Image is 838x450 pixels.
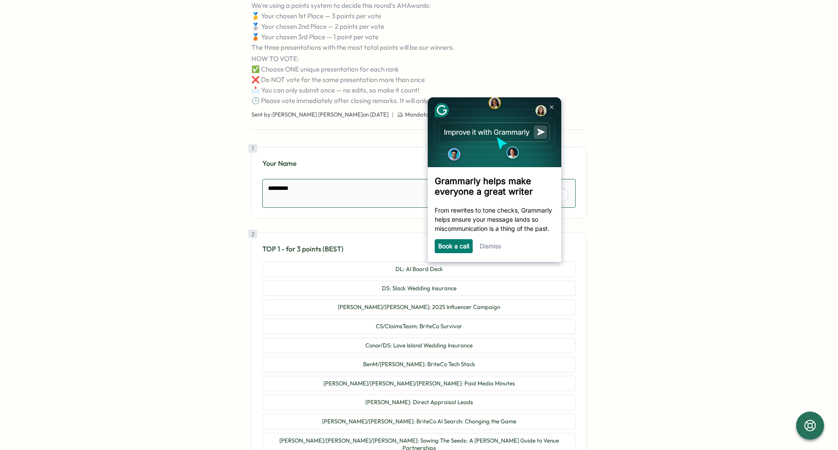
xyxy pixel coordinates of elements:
button: DS: Slack Wedding Insurance [262,281,576,296]
button: DL: AI Board Deck [262,261,576,277]
p: TOP 1 - for 3 points (BEST) [262,244,576,254]
textarea: To enrich screen reader interactions, please activate Accessibility in Grammarly extension settings [262,179,576,208]
img: close_x_white.png [127,8,131,12]
button: BenM/[PERSON_NAME]: BriteCo Tech Stack [262,357,576,372]
a: Dismiss [57,145,78,152]
p: Your Name [262,158,576,169]
span: Sent by: [PERSON_NAME] [PERSON_NAME] on [DATE] [251,111,388,119]
button: Conor/DS: Love Island Wedding Insurance [262,338,576,354]
h3: Grammarly helps make everyone a great writer [12,79,131,100]
span: Mandatory to answer [405,111,461,119]
div: 2 [248,230,257,238]
button: [PERSON_NAME]/[PERSON_NAME]: 2025 Influencer Campaign [262,299,576,315]
span: | [392,111,394,119]
button: [PERSON_NAME]/[PERSON_NAME]/[PERSON_NAME]: Paid Media Minutes [262,376,576,392]
button: CS/ClaimsTeam: BriteCo Survivor [262,319,576,334]
button: [PERSON_NAME]: Direct Appraisal Leads [262,395,576,410]
a: Book a call [15,145,46,152]
p: From rewrites to tone checks, Grammarly helps ensure your message lands so miscommunication is a ... [12,108,131,136]
button: [PERSON_NAME]/[PERSON_NAME]: BriteCo AI Search: Changing the Game [262,414,576,429]
div: 1 [248,144,257,153]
